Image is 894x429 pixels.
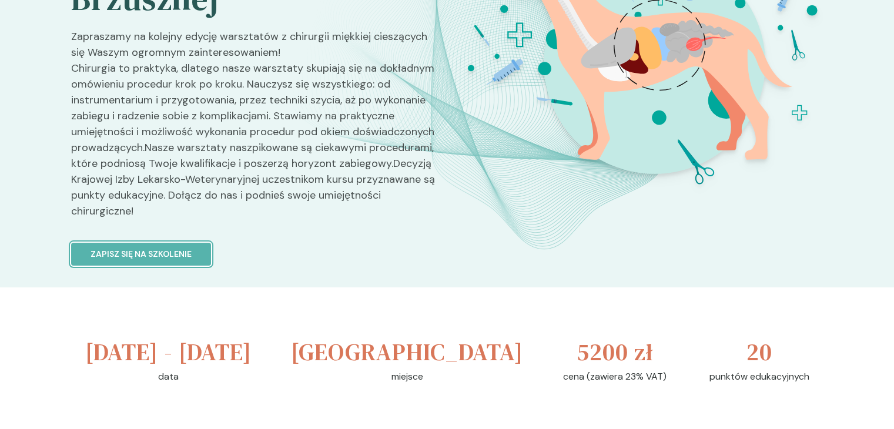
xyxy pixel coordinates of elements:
button: Zapisz się na szkolenie [71,243,211,266]
h3: [GEOGRAPHIC_DATA] [291,334,523,370]
p: Zapisz się na szkolenie [91,248,192,260]
p: cena (zawiera 23% VAT) [563,370,667,384]
p: Zapraszamy na kolejny edycję warsztatów z chirurgii miękkiej cieszących się Waszym ogromnym zaint... [71,29,438,229]
p: miejsce [391,370,423,384]
p: data [158,370,179,384]
a: Zapisz się na szkolenie [71,229,438,266]
h3: [DATE] - [DATE] [85,334,252,370]
p: punktów edukacyjnych [709,370,809,384]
